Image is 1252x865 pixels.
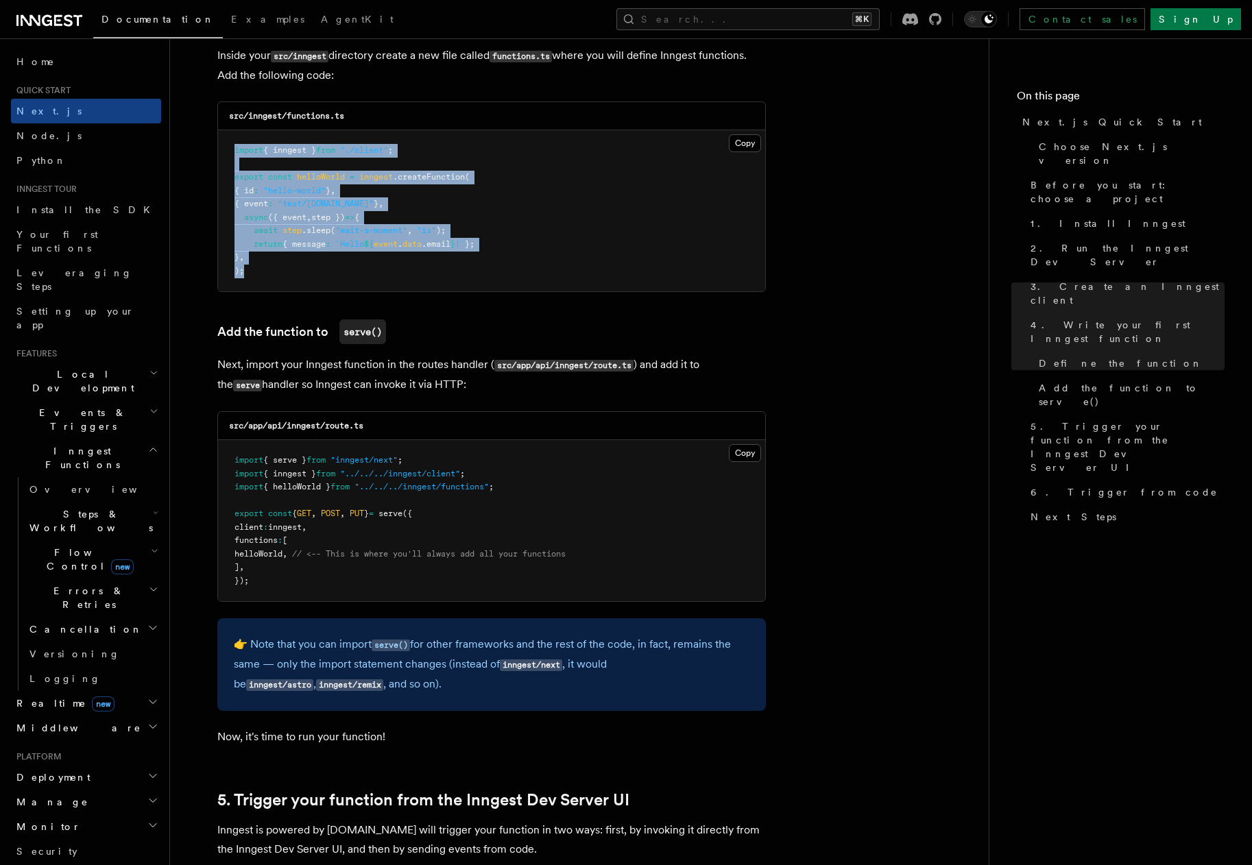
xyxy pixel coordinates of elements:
[268,172,292,182] span: const
[229,111,344,121] code: src/inngest/functions.ts
[1039,381,1225,409] span: Add the function to serve()
[402,509,412,518] span: ({
[335,226,407,235] span: "wait-a-moment"
[1031,419,1225,474] span: 5. Trigger your function from the Inngest Dev Server UI
[372,639,410,651] code: serve()
[460,469,465,478] span: ;
[316,469,335,478] span: from
[254,239,282,249] span: return
[29,484,171,495] span: Overview
[340,469,460,478] span: "../../../inngest/client"
[11,444,148,472] span: Inngest Functions
[11,820,81,833] span: Monitor
[1031,318,1225,345] span: 4. Write your first Inngest function
[16,306,134,330] span: Setting up your app
[11,362,161,400] button: Local Development
[1025,480,1225,504] a: 6. Trigger from code
[417,226,436,235] span: "1s"
[292,549,566,559] span: // <-- This is where you'll always add all your functions
[11,770,91,784] span: Deployment
[11,222,161,260] a: Your first Functions
[24,617,161,642] button: Cancellation
[278,535,282,545] span: :
[11,839,161,864] a: Security
[330,186,335,195] span: ,
[271,51,328,62] code: src/inngest
[217,46,766,85] p: Inside your directory create a new file called where you will define Inngest functions. Add the f...
[852,12,871,26] kbd: ⌘K
[1039,356,1203,370] span: Define the function
[11,299,161,337] a: Setting up your app
[263,145,316,155] span: { inngest }
[1031,241,1225,269] span: 2. Run the Inngest Dev Server
[16,204,158,215] span: Install the SDK
[217,319,386,344] a: Add the function toserve()
[263,482,330,491] span: { helloWorld }
[1020,8,1145,30] a: Contact sales
[217,820,766,859] p: Inngest is powered by [DOMAIN_NAME] will trigger your function in two ways: first, by invoking it...
[24,584,149,611] span: Errors & Retries
[350,509,364,518] span: PUT
[16,229,98,254] span: Your first Functions
[11,691,161,716] button: Realtimenew
[11,184,77,195] span: Inngest tour
[964,11,997,27] button: Toggle dark mode
[1025,236,1225,274] a: 2. Run the Inngest Dev Server
[1033,351,1225,376] a: Define the function
[234,562,239,572] span: ]
[316,679,383,691] code: inngest/remix
[231,14,304,25] span: Examples
[306,455,326,465] span: from
[101,14,215,25] span: Documentation
[234,522,263,532] span: client
[340,509,345,518] span: ,
[234,549,282,559] span: helloWorld
[217,790,629,809] a: 5. Trigger your function from the Inngest Dev Server UI
[92,696,115,711] span: new
[282,535,287,545] span: [
[11,99,161,123] a: Next.js
[1039,140,1225,167] span: Choose Next.js version
[364,509,369,518] span: }
[229,421,363,430] code: src/app/api/inngest/route.ts
[321,14,394,25] span: AgentKit
[234,469,263,478] span: import
[11,814,161,839] button: Monitor
[111,559,134,574] span: new
[234,635,749,694] p: 👉 Note that you can import for other frameworks and the rest of the code, in fact, remains the sa...
[11,721,141,735] span: Middleware
[490,51,552,62] code: functions.ts
[11,348,57,359] span: Features
[24,477,161,502] a: Overview
[1033,134,1225,173] a: Choose Next.js version
[11,477,161,691] div: Inngest Functions
[330,455,398,465] span: "inngest/next"
[11,765,161,790] button: Deployment
[11,751,62,762] span: Platform
[316,145,335,155] span: from
[350,172,354,182] span: =
[616,8,880,30] button: Search...⌘K
[313,4,402,37] a: AgentKit
[1031,217,1185,230] span: 1. Install Inngest
[16,267,132,292] span: Leveraging Steps
[254,226,278,235] span: await
[369,509,374,518] span: =
[234,172,263,182] span: export
[24,642,161,666] a: Versioning
[278,199,374,208] span: "test/[DOMAIN_NAME]"
[326,239,330,249] span: :
[1031,280,1225,307] span: 3. Create an Inngest client
[729,134,761,152] button: Copy
[223,4,313,37] a: Examples
[302,522,306,532] span: ,
[11,439,161,477] button: Inngest Functions
[263,469,316,478] span: { inngest }
[359,172,393,182] span: inngest
[16,130,82,141] span: Node.js
[436,226,446,235] span: );
[244,212,268,222] span: async
[268,522,302,532] span: inngest
[1033,376,1225,414] a: Add the function to serve()
[268,509,292,518] span: const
